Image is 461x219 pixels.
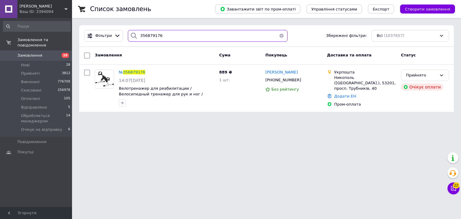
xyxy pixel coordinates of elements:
[265,70,298,75] a: [PERSON_NAME]
[401,83,443,91] div: Очікує оплати
[90,5,151,13] h1: Список замовлень
[373,7,390,11] span: Експорт
[119,78,145,83] span: 14:07[DATE]
[17,37,72,48] span: Замовлення та повідомлення
[68,127,70,132] span: 6
[327,53,372,57] span: Доставка та оплата
[334,94,356,98] a: Додати ЕН
[68,105,70,110] span: 5
[406,72,437,79] div: Прийнято
[17,53,42,58] span: Замовлення
[20,4,65,9] span: HUGO
[326,33,367,39] span: Збережені фільтри:
[265,53,287,57] span: Покупець
[271,87,299,91] span: Без рейтингу
[95,70,114,88] img: Фото товару
[21,88,41,93] span: Скасовані
[20,9,72,14] div: Ваш ID: 3394094
[119,70,145,74] a: №356879176
[384,33,404,38] span: (1037657)
[405,7,450,11] span: Створити замовлення
[220,6,296,12] span: Завантажити звіт по пром-оплаті
[119,86,203,102] a: Велотренажер для реабилитации / Велосипедный тренажер для рук и ног / Тренажер велосипед
[453,182,459,188] span: 22
[17,149,34,155] span: Покупці
[3,21,71,32] input: Пошук
[219,53,230,57] span: Cума
[58,88,70,93] span: 256978
[394,7,455,11] a: Створити замовлення
[58,79,70,85] span: 776709
[64,96,70,101] span: 105
[21,105,47,110] span: Відправлено
[306,4,362,13] button: Управління статусами
[95,53,122,57] span: Замовлення
[334,102,396,107] div: Пром-оплата
[215,4,300,13] button: Завантажити звіт по пром-оплаті
[95,33,112,39] span: Фільтри
[265,78,301,82] span: [PHONE_NUMBER]
[62,71,70,76] span: 3812
[265,70,298,74] span: [PERSON_NAME]
[21,127,62,132] span: Очікує на відправку
[66,62,70,68] span: 28
[219,70,232,74] span: 889 ₴
[219,78,230,82] span: 1 шт.
[334,75,396,91] div: Никополь ([GEOGRAPHIC_DATA].), 53201, просп. Трубників, 40
[21,62,30,68] span: Нові
[17,139,47,145] span: Повідомлення
[400,4,455,13] button: Створити замовлення
[21,79,40,85] span: Виконані
[401,53,416,57] span: Статус
[123,70,145,74] span: 356879176
[21,113,66,124] span: Обробляється менеджером
[276,30,288,42] button: Очистить
[368,4,394,13] button: Експорт
[377,33,383,39] span: Всі
[128,30,288,42] input: Пошук за номером замовлення, ПІБ покупця, номером телефону, Email, номером накладної
[62,53,69,58] span: 28
[21,71,40,76] span: Прийняті
[66,113,70,124] span: 14
[21,96,40,101] span: Оплачені
[119,70,123,74] span: №
[311,7,357,11] span: Управління статусами
[447,182,459,194] button: Чат з покупцем22
[334,70,396,75] div: Укрпошта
